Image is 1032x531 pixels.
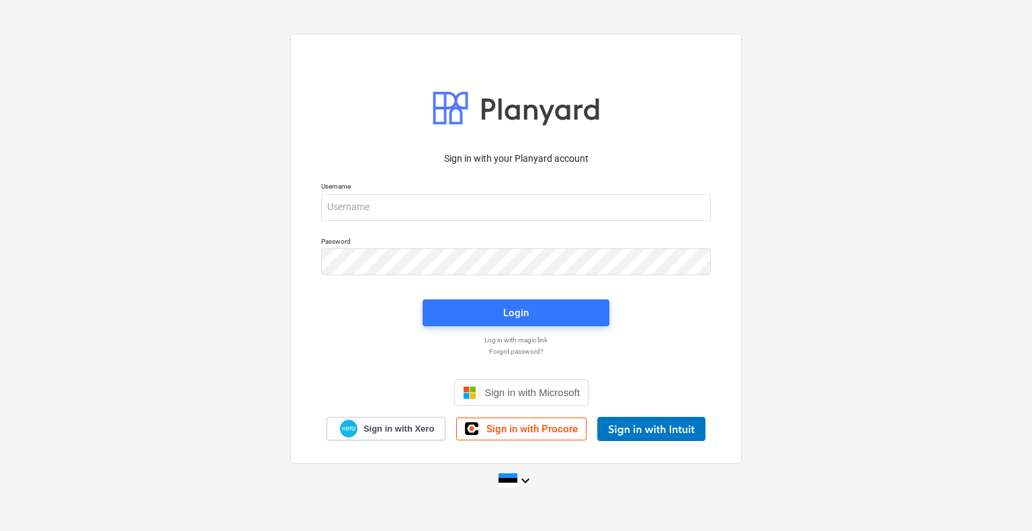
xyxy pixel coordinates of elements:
img: Microsoft logo [463,386,476,399]
i: keyboard_arrow_down [517,473,533,489]
span: Sign in with Procore [486,423,578,435]
p: Username [321,182,711,193]
input: Username [321,194,711,221]
span: Sign in with Xero [363,423,434,435]
div: Login [503,304,529,322]
p: Password [321,237,711,248]
a: Sign in with Procore [456,418,587,440]
a: Sign in with Xero [327,417,446,440]
a: Log in with magic link [314,336,718,344]
img: Xero logo [340,420,357,438]
span: Sign in with Microsoft [484,387,580,398]
a: Forgot password? [314,347,718,356]
p: Sign in with your Planyard account [321,152,711,166]
button: Login [423,299,609,326]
